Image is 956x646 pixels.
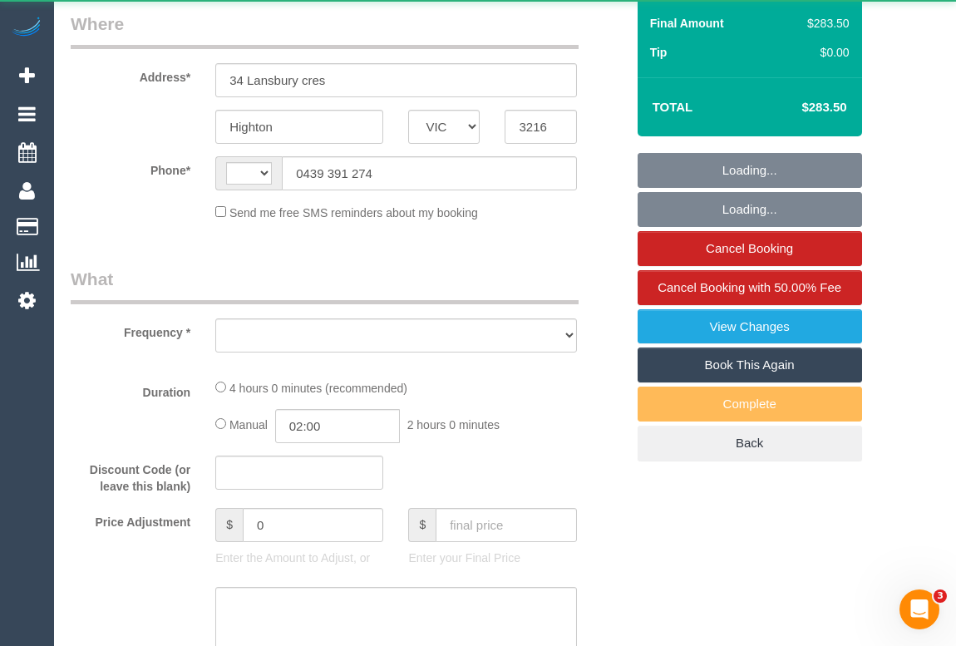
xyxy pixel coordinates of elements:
[215,550,383,566] p: Enter the Amount to Adjust, or
[229,206,478,219] span: Send me free SMS reminders about my booking
[638,309,862,344] a: View Changes
[653,100,693,114] strong: Total
[650,15,724,32] label: Final Amount
[801,15,849,32] div: $283.50
[934,589,947,603] span: 3
[58,318,203,341] label: Frequency *
[71,267,579,304] legend: What
[407,418,500,431] span: 2 hours 0 minutes
[638,426,862,461] a: Back
[638,348,862,382] a: Book This Again
[10,17,43,40] img: Automaid Logo
[638,270,862,305] a: Cancel Booking with 50.00% Fee
[436,508,576,542] input: final price
[58,508,203,530] label: Price Adjustment
[658,280,841,294] span: Cancel Booking with 50.00% Fee
[638,231,862,266] a: Cancel Booking
[215,508,243,542] span: $
[282,156,576,190] input: Phone*
[58,456,203,495] label: Discount Code (or leave this blank)
[215,110,383,144] input: Suburb*
[229,382,407,395] span: 4 hours 0 minutes (recommended)
[751,101,846,115] h4: $283.50
[71,12,579,49] legend: Where
[801,44,849,61] div: $0.00
[408,508,436,542] span: $
[58,63,203,86] label: Address*
[899,589,939,629] iframe: Intercom live chat
[229,418,268,431] span: Manual
[58,156,203,179] label: Phone*
[505,110,576,144] input: Post Code*
[58,378,203,401] label: Duration
[650,44,668,61] label: Tip
[408,550,576,566] p: Enter your Final Price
